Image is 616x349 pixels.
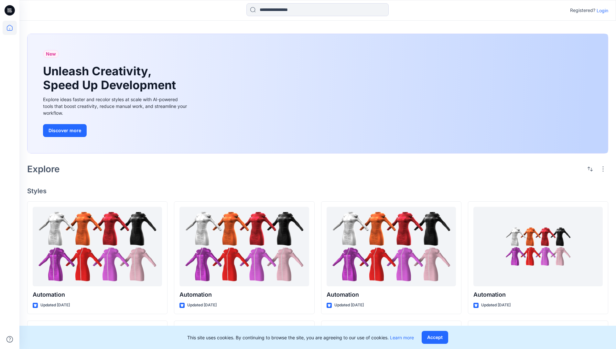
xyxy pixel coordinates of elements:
[40,302,70,309] p: Updated [DATE]
[570,6,595,14] p: Registered?
[187,334,414,341] p: This site uses cookies. By continuing to browse the site, you are agreeing to our use of cookies.
[179,290,309,299] p: Automation
[33,290,162,299] p: Automation
[481,302,511,309] p: Updated [DATE]
[597,7,608,14] p: Login
[27,187,608,195] h4: Styles
[327,207,456,287] a: Automation
[473,290,603,299] p: Automation
[43,96,189,116] div: Explore ideas faster and recolor styles at scale with AI-powered tools that boost creativity, red...
[27,164,60,174] h2: Explore
[422,331,448,344] button: Accept
[390,335,414,340] a: Learn more
[43,64,179,92] h1: Unleash Creativity, Speed Up Development
[43,124,87,137] button: Discover more
[473,207,603,287] a: Automation
[46,50,56,58] span: New
[334,302,364,309] p: Updated [DATE]
[33,207,162,287] a: Automation
[43,124,189,137] a: Discover more
[179,207,309,287] a: Automation
[187,302,217,309] p: Updated [DATE]
[327,290,456,299] p: Automation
